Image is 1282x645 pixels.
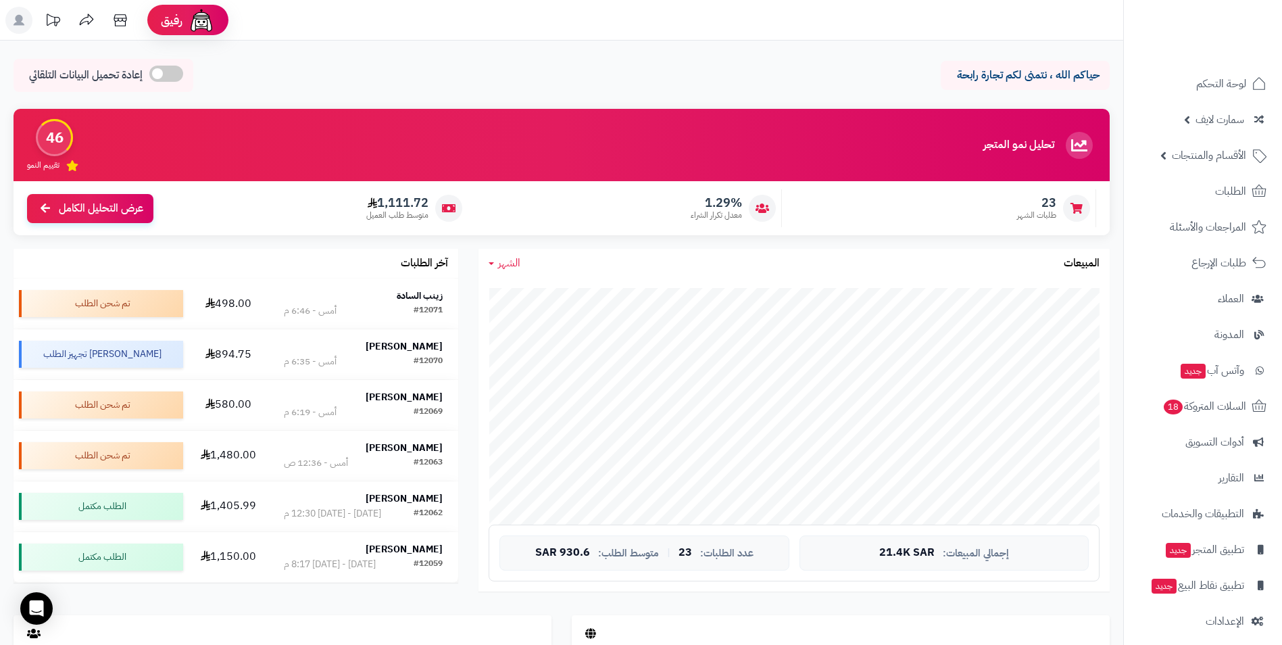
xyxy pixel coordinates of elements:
a: أدوات التسويق [1132,426,1274,458]
span: الأقسام والمنتجات [1172,146,1246,165]
a: تطبيق نقاط البيعجديد [1132,569,1274,602]
p: حياكم الله ، نتمنى لكم تجارة رابحة [951,68,1100,83]
div: #12059 [414,558,443,571]
strong: [PERSON_NAME] [366,542,443,556]
td: 580.00 [189,380,268,430]
span: جديد [1166,543,1191,558]
div: الطلب مكتمل [19,544,183,571]
span: | [667,548,670,558]
div: أمس - 6:46 م [284,304,337,318]
a: السلات المتروكة18 [1132,390,1274,423]
h3: المبيعات [1064,258,1100,270]
a: الإعدادات [1132,605,1274,638]
div: #12071 [414,304,443,318]
a: تطبيق المتجرجديد [1132,533,1274,566]
div: #12070 [414,355,443,368]
span: 21.4K SAR [879,547,935,559]
span: التطبيقات والخدمات [1162,504,1244,523]
span: 18 [1164,400,1183,414]
div: #12063 [414,456,443,470]
a: تحديثات المنصة [36,7,70,37]
a: التقارير [1132,462,1274,494]
span: سمارت لايف [1195,110,1244,129]
a: التطبيقات والخدمات [1132,498,1274,530]
span: عدد الطلبات: [700,548,754,559]
span: طلبات الإرجاع [1191,254,1246,272]
div: أمس - 6:35 م [284,355,337,368]
span: 23 [679,547,692,559]
a: لوحة التحكم [1132,68,1274,100]
h3: آخر الطلبات [401,258,448,270]
span: الطلبات [1215,182,1246,201]
span: 930.6 SAR [535,547,590,559]
span: عرض التحليل الكامل [59,201,143,216]
div: تم شحن الطلب [19,290,183,317]
td: 894.75 [189,329,268,379]
span: المراجعات والأسئلة [1170,218,1246,237]
a: الطلبات [1132,175,1274,208]
div: تم شحن الطلب [19,442,183,469]
span: جديد [1181,364,1206,379]
img: ai-face.png [188,7,215,34]
td: 1,405.99 [189,481,268,531]
span: متوسط الطلب: [598,548,659,559]
div: تم شحن الطلب [19,391,183,419]
strong: [PERSON_NAME] [366,390,443,404]
span: 1,111.72 [366,195,428,210]
span: إجمالي المبيعات: [943,548,1009,559]
a: عرض التحليل الكامل [27,194,153,223]
a: وآتس آبجديد [1132,354,1274,387]
span: تطبيق نقاط البيع [1150,576,1244,595]
span: العملاء [1218,289,1244,308]
span: 23 [1017,195,1056,210]
td: 1,480.00 [189,431,268,481]
div: #12062 [414,507,443,521]
strong: [PERSON_NAME] [366,441,443,455]
span: 1.29% [691,195,742,210]
h3: تحليل نمو المتجر [983,139,1054,151]
div: أمس - 6:19 م [284,406,337,419]
span: تقييم النمو [27,160,59,171]
a: المراجعات والأسئلة [1132,211,1274,243]
span: الشهر [498,255,520,271]
span: رفيق [161,12,182,28]
strong: [PERSON_NAME] [366,492,443,506]
div: [DATE] - [DATE] 8:17 م [284,558,376,571]
span: المدونة [1214,325,1244,344]
span: إعادة تحميل البيانات التلقائي [29,68,143,83]
strong: زينب السادة [397,289,443,303]
span: التقارير [1218,469,1244,487]
div: أمس - 12:36 ص [284,456,348,470]
span: الإعدادات [1206,612,1244,631]
a: الشهر [489,256,520,271]
div: [PERSON_NAME] تجهيز الطلب [19,341,183,368]
div: #12069 [414,406,443,419]
span: جديد [1152,579,1177,594]
span: معدل تكرار الشراء [691,210,742,221]
a: طلبات الإرجاع [1132,247,1274,279]
strong: [PERSON_NAME] [366,339,443,354]
span: لوحة التحكم [1196,74,1246,93]
span: متوسط طلب العميل [366,210,428,221]
div: Open Intercom Messenger [20,592,53,625]
span: أدوات التسويق [1185,433,1244,452]
td: 1,150.00 [189,532,268,582]
span: طلبات الشهر [1017,210,1056,221]
span: وآتس آب [1179,361,1244,380]
a: العملاء [1132,283,1274,315]
span: السلات المتروكة [1162,397,1246,416]
div: [DATE] - [DATE] 12:30 م [284,507,381,521]
td: 498.00 [189,279,268,329]
a: المدونة [1132,318,1274,351]
span: تطبيق المتجر [1164,540,1244,559]
div: الطلب مكتمل [19,493,183,520]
